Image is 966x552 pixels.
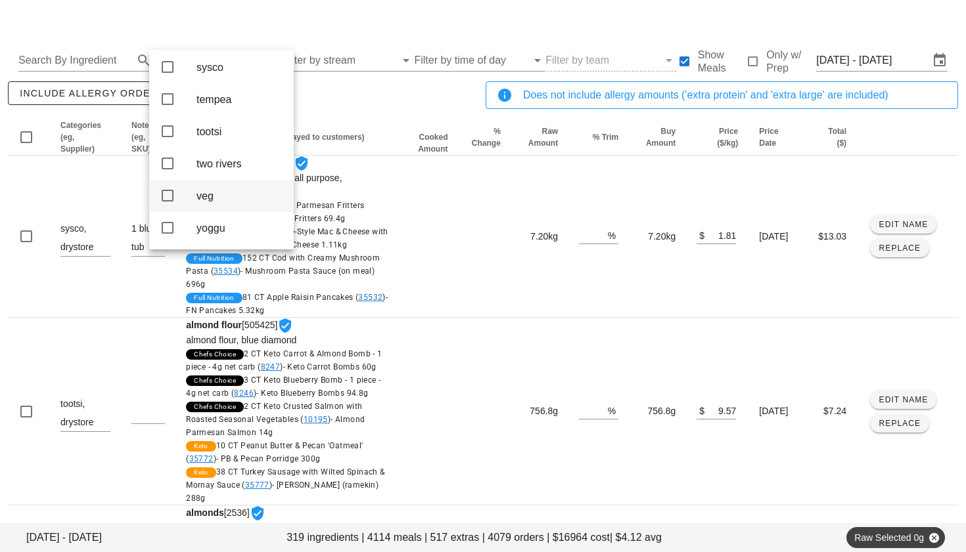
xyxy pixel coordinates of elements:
span: Edit Name [879,220,929,229]
span: Chefs Choice [194,402,236,412]
span: - PB & Pecan Porridge 300g [216,454,320,463]
button: Replace [870,239,929,257]
span: $7.24 [823,406,846,416]
button: Edit Name [870,215,936,234]
span: almond flour, blue diamond [186,335,296,345]
span: Edit Name [879,395,929,404]
div: $ [697,402,704,419]
label: Only w/ Prep [766,49,816,75]
div: tootsi [196,125,283,138]
span: 2 CT Keto Crusted Salmon with Roasted Seasonal Vegetables ( ) [186,402,365,437]
span: 2 CT Keto Carrot & Almond Bomb - 1 piece - 4g net carb ( ) [186,349,382,372]
div: veg [196,190,283,202]
th: Notes (eg, SKU): Not sorted. Activate to sort ascending. [121,119,175,156]
label: Show Meals [698,49,745,75]
span: Keto [194,467,208,478]
div: yoggu [196,222,283,234]
span: - [PERSON_NAME] (ramekin) 288g [186,480,379,503]
span: Full Nutrition [194,253,235,264]
span: Price Date [759,127,778,148]
button: Edit Name [870,391,936,409]
span: - Keto Carrot Bombs 60g [283,362,377,372]
div: Filter by time of day [414,50,545,71]
span: include allergy orders [19,88,164,98]
span: - Mushroom Pasta Sauce (on meal) 696g [186,266,375,289]
span: Price ($/kg) [717,127,738,148]
td: 7.20kg [511,156,568,318]
a: 35777 [245,480,269,490]
span: 3 CT Keto Blueberry Bomb - 1 piece - 4g net carb ( ) [186,375,380,398]
span: % Change [472,127,501,148]
span: - Keto Blueberry Bombs 94.8g [256,389,368,398]
th: Cooked Amount: Not sorted. Activate to sort ascending. [400,119,459,156]
th: Total ($): Not sorted. Activate to sort ascending. [802,119,857,156]
button: Replace [870,414,929,433]
div: Filter by stream [283,50,415,71]
span: 152 CT Cod with Creamy Mushroom Pasta ( ) [186,253,380,289]
a: 35534 [214,266,238,276]
button: Close [928,532,940,543]
span: Full Nutrition [194,293,235,303]
span: Notes (eg, SKU) [131,121,153,154]
span: Cooked Amount [418,133,448,154]
div: tempea [196,93,283,106]
a: 35532 [358,293,382,302]
th: Buy Amount: Not sorted. Activate to sort ascending. [629,119,686,156]
a: 8246 [234,389,254,398]
th: Categories (eg, Supplier): Not sorted. Activate to sort ascending. [50,119,121,156]
span: 38 CT Turkey Sausage with Wilted Spinach & Mornay Sauce ( ) [186,467,384,503]
span: Keto [194,441,208,452]
span: 81 CT Apple Raisin Pancakes ( ) [186,293,388,315]
td: [DATE] [748,318,801,505]
a: 35772 [189,454,214,463]
a: 10195 [304,415,328,424]
span: Raw Selected 0g [854,527,937,548]
span: Chefs Choice [194,349,236,360]
span: Buy Amount [646,127,676,148]
span: | $4.12 avg [610,530,662,545]
div: % [608,226,618,244]
span: [505425] [186,320,388,505]
span: Replace [879,419,921,428]
span: Raw Amount [528,127,558,148]
div: Does not include allergy amounts ('extra protein' and 'extra large' are included) [523,87,947,103]
button: include allergy orders [8,81,175,105]
div: % [608,402,618,419]
span: % Trim [593,133,618,142]
td: [DATE] [748,156,801,318]
th: Price ($/kg): Not sorted. Activate to sort ascending. [686,119,748,156]
span: Replace [879,244,921,253]
span: Chefs Choice [194,375,236,386]
div: sysco [196,61,283,74]
td: 756.8g [511,318,568,505]
th: Raw Amount: Not sorted. Activate to sort ascending. [511,119,568,156]
th: % Trim: Not sorted. Activate to sort ascending. [568,119,629,156]
strong: almonds [186,507,224,518]
div: $ [697,226,704,244]
strong: almond flour [186,320,242,330]
span: - Mac & Cheese 1.11kg [262,240,347,249]
th: % Change: Not sorted. Activate to sort ascending. [459,119,511,156]
td: 7.20kg [629,156,686,318]
span: Categories (eg, Supplier) [60,121,101,154]
div: two rivers [196,158,283,170]
th: Price Date: Not sorted. Activate to sort ascending. [748,119,801,156]
span: $13.03 [818,231,846,242]
a: 8247 [261,362,281,372]
span: Total ($) [828,127,846,148]
td: 756.8g [629,318,686,505]
span: 10 CT Peanut Butter & Pecan 'Oatmeal' ( ) [186,441,363,463]
span: Nuts, almonds, dry roasted, unblanched [186,522,348,533]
